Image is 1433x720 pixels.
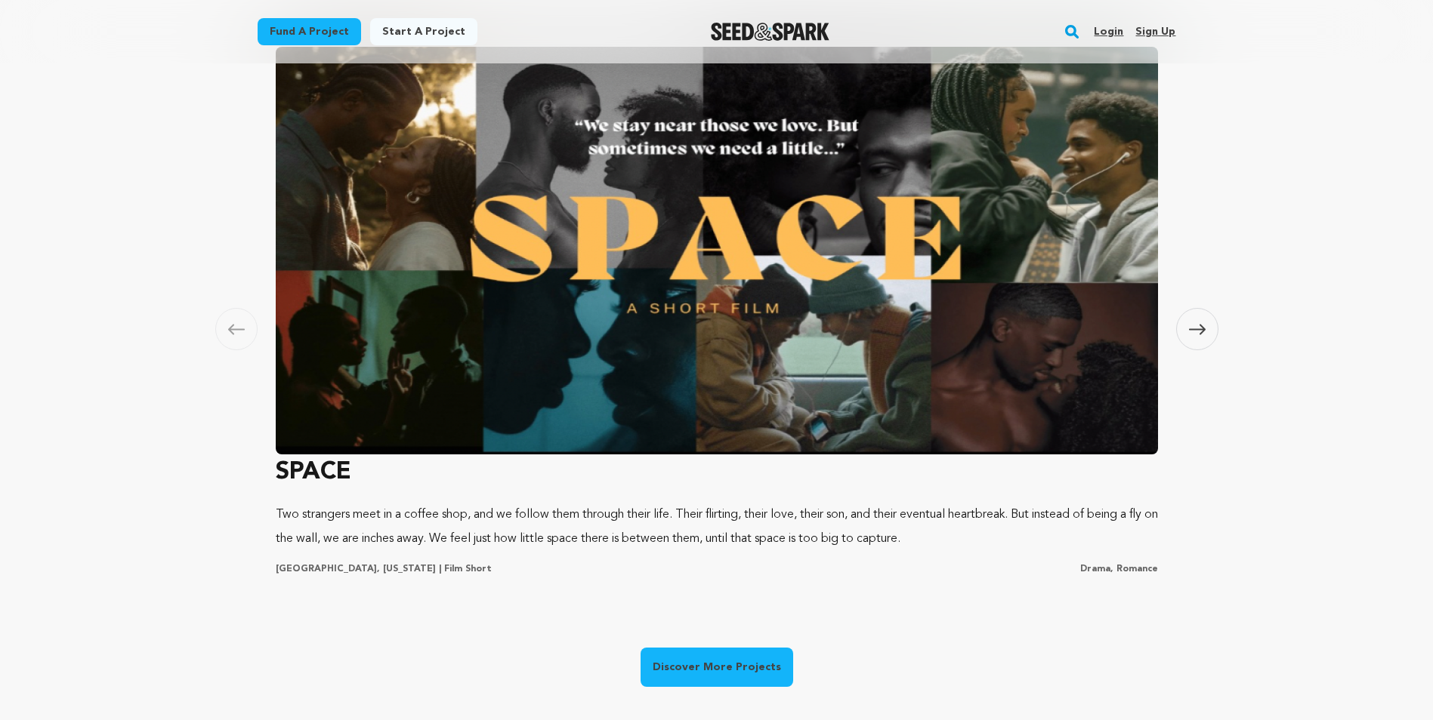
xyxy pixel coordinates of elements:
[276,47,1158,454] img: SPACE
[276,565,441,574] span: [GEOGRAPHIC_DATA], [US_STATE] |
[1135,20,1175,44] a: Sign up
[641,648,793,687] a: Discover More Projects
[258,18,361,45] a: Fund a project
[711,23,829,41] img: Seed&Spark Logo Dark Mode
[370,18,477,45] a: Start a project
[1080,563,1158,575] p: Drama, Romance
[444,565,492,574] span: Film Short
[276,41,1158,575] a: SPACE Two strangers meet in a coffee shop, and we follow them through their life. Their flirting,...
[276,454,1158,491] h3: SPACE
[276,503,1158,551] p: Two strangers meet in a coffee shop, and we follow them through their life. Their flirting, their...
[1094,20,1123,44] a: Login
[711,23,829,41] a: Seed&Spark Homepage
